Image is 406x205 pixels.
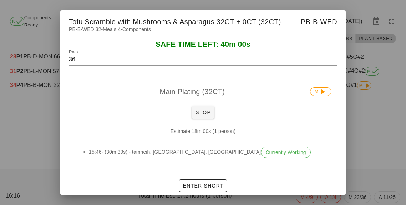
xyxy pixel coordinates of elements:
p: Estimate 18m 00s (1 person) [75,127,331,135]
div: Tofu Scramble with Mushrooms & Asparagus 32CT + 0CT (32CT) [60,10,346,31]
span: SAFE TIME LEFT: 40m 00s [156,40,250,48]
li: 15:46- (30m 39s) - tamneih, [GEOGRAPHIC_DATA], [GEOGRAPHIC_DATA] [89,147,326,158]
button: Stop [192,106,214,119]
button: Enter Short [179,179,227,192]
span: Stop [194,109,212,115]
label: Rack [69,50,78,55]
div: Main Plating (32CT) [69,80,337,103]
span: M [315,88,327,96]
span: Enter Short [182,183,223,189]
div: PB-B-WED 32-Meals 4-Components [60,25,346,40]
span: Currently Working [265,147,306,158]
span: PB-B-WED [301,16,337,27]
